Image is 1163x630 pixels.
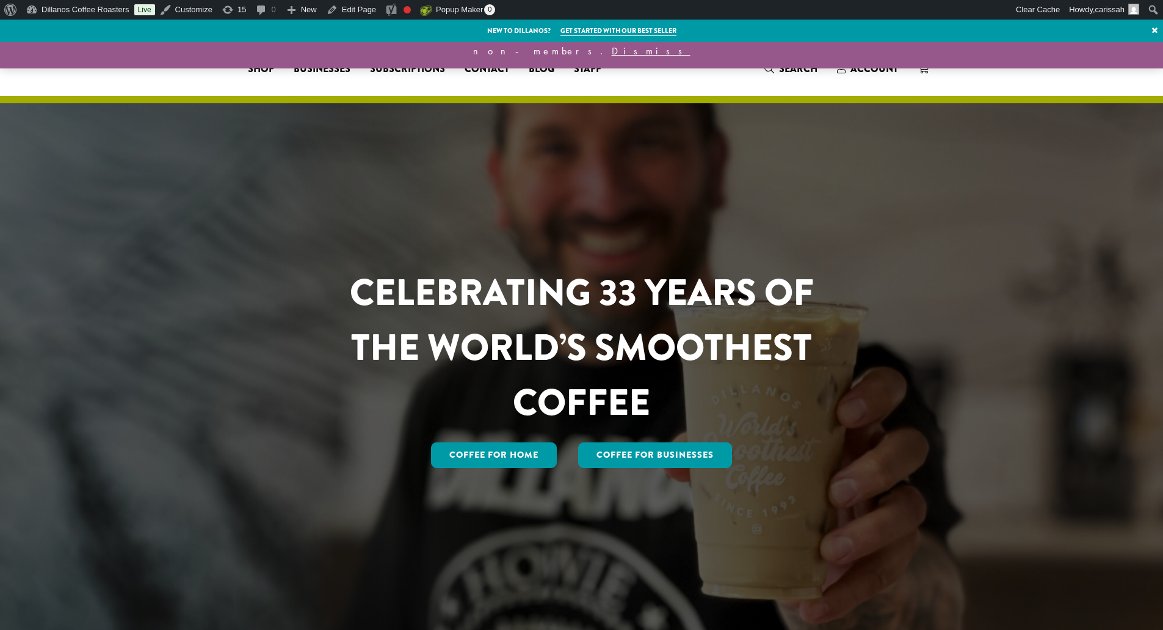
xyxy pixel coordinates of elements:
span: Search [779,62,817,76]
a: × [1147,20,1163,42]
span: Subscriptions [370,62,445,77]
div: Focus keyphrase not set [404,6,411,13]
a: Dismiss [612,45,690,57]
a: Search [755,59,827,79]
a: Get started with our best seller [560,26,676,36]
a: Staff [564,59,611,79]
span: Blog [529,62,554,77]
span: Shop [248,62,274,77]
span: carissah [1095,5,1125,14]
span: Businesses [294,62,350,77]
span: Staff [574,62,601,77]
a: Coffee for Home [431,442,557,468]
span: 0 [484,4,495,15]
a: Coffee For Businesses [578,442,732,468]
a: Shop [238,59,284,79]
span: Contact [465,62,509,77]
a: Live [134,4,155,15]
span: Account [850,62,898,76]
h1: CELEBRATING 33 YEARS OF THE WORLD’S SMOOTHEST COFFEE [314,265,850,430]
